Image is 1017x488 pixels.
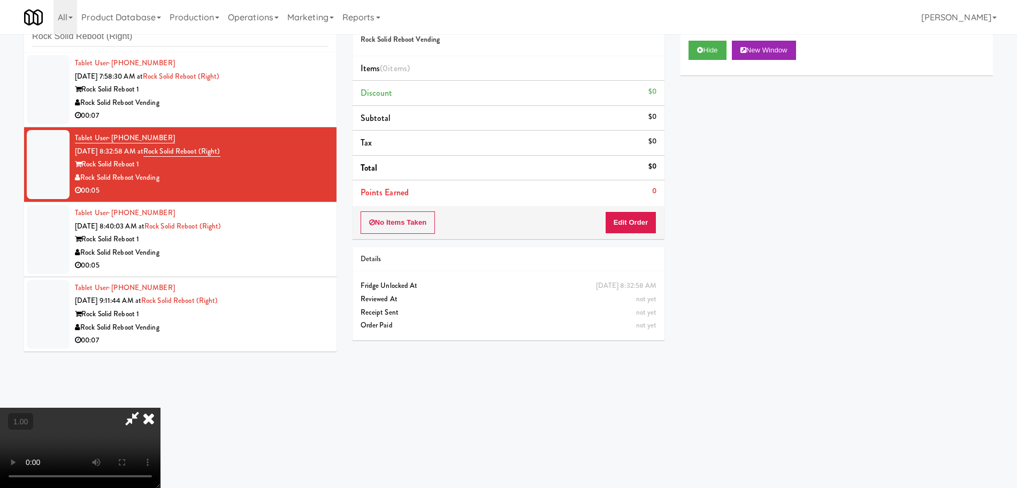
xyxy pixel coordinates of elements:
button: New Window [732,41,796,60]
button: Edit Order [605,211,657,234]
div: $0 [648,135,656,148]
div: $0 [648,110,656,124]
span: Points Earned [361,186,409,199]
span: [DATE] 7:58:30 AM at [75,71,143,81]
a: Tablet User· [PHONE_NUMBER] [75,133,175,143]
div: Order Paid [361,319,657,332]
div: Fridge Unlocked At [361,279,657,293]
div: 0 [652,185,656,198]
a: Rock Solid Reboot (Right) [144,221,221,231]
span: Items [361,62,410,74]
span: Subtotal [361,112,391,124]
a: Tablet User· [PHONE_NUMBER] [75,283,175,293]
div: Receipt Sent [361,306,657,319]
a: Rock Solid Reboot (Right) [141,295,218,306]
span: Discount [361,87,393,99]
span: [DATE] 9:11:44 AM at [75,295,141,306]
a: Rock Solid Reboot (Right) [143,71,220,81]
li: Tablet User· [PHONE_NUMBER][DATE] 9:11:44 AM atRock Solid Reboot (Right)Rock Solid Reboot 1Rock S... [24,277,337,352]
span: · [PHONE_NUMBER] [108,283,175,293]
li: Tablet User· [PHONE_NUMBER][DATE] 7:58:30 AM atRock Solid Reboot (Right)Rock Solid Reboot 1Rock S... [24,52,337,127]
div: Rock Solid Reboot 1 [75,83,328,96]
span: [DATE] 8:32:58 AM at [75,146,143,156]
li: Tablet User· [PHONE_NUMBER][DATE] 8:40:03 AM atRock Solid Reboot (Right)Rock Solid Reboot 1Rock S... [24,202,337,277]
span: · [PHONE_NUMBER] [108,133,175,143]
div: 00:07 [75,109,328,123]
div: Rock Solid Reboot 1 [75,308,328,321]
img: Micromart [24,8,43,27]
ng-pluralize: items [388,62,407,74]
div: Reviewed At [361,293,657,306]
div: [DATE] 8:32:58 AM [596,279,657,293]
input: Search vision orders [32,27,328,47]
a: Tablet User· [PHONE_NUMBER] [75,58,175,68]
h5: Rock Solid Reboot Vending [361,36,657,44]
div: 00:05 [75,184,328,197]
div: Details [361,253,657,266]
div: 00:05 [75,259,328,272]
button: No Items Taken [361,211,435,234]
span: · [PHONE_NUMBER] [108,58,175,68]
span: not yet [636,307,657,317]
div: Rock Solid Reboot Vending [75,246,328,260]
div: Rock Solid Reboot 1 [75,158,328,171]
li: Tablet User· [PHONE_NUMBER][DATE] 8:32:58 AM atRock Solid Reboot (Right)Rock Solid Reboot 1Rock S... [24,127,337,202]
button: Hide [689,41,726,60]
div: Rock Solid Reboot Vending [75,171,328,185]
div: $0 [648,85,656,98]
span: not yet [636,294,657,304]
a: Tablet User· [PHONE_NUMBER] [75,208,175,218]
span: · [PHONE_NUMBER] [108,208,175,218]
span: Total [361,162,378,174]
span: Tax [361,136,372,149]
span: not yet [636,320,657,330]
div: Rock Solid Reboot 1 [75,233,328,246]
div: Rock Solid Reboot Vending [75,96,328,110]
span: [DATE] 8:40:03 AM at [75,221,144,231]
a: Rock Solid Reboot (Right) [143,146,220,157]
span: (0 ) [380,62,410,74]
div: Rock Solid Reboot Vending [75,321,328,334]
div: $0 [648,160,656,173]
div: 00:07 [75,334,328,347]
